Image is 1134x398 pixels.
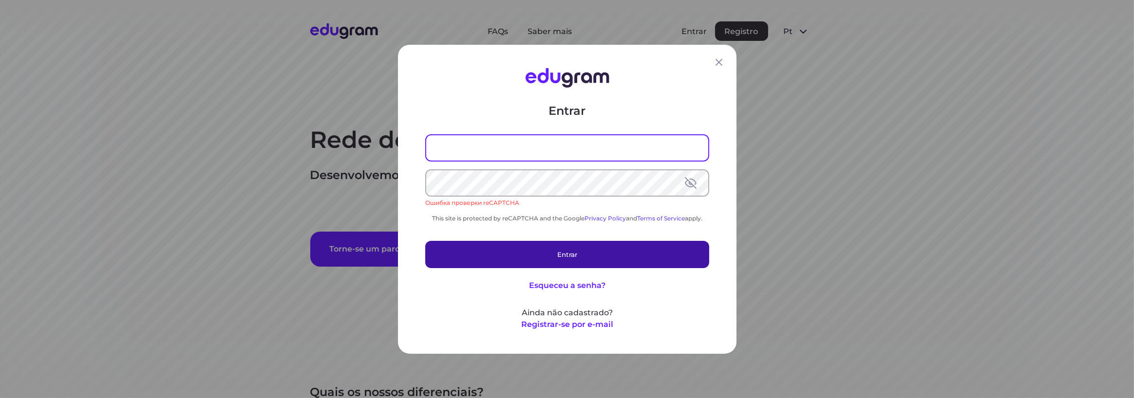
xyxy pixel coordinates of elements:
[425,103,709,118] p: Entrar
[425,214,709,221] div: This site is protected by reCAPTCHA and the Google and apply.
[525,68,609,88] img: Edugram Logo
[425,198,709,207] div: Ошибка проверки reCAPTCHA
[529,279,605,291] button: Esqueceu a senha?
[426,135,708,160] input: E-mail
[637,214,685,221] a: Terms of Service
[585,214,626,221] a: Privacy Policy
[425,240,709,268] button: Entrar
[425,307,709,318] p: Ainda não cadastrado?
[521,318,613,330] button: Registrar-se por e-mail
